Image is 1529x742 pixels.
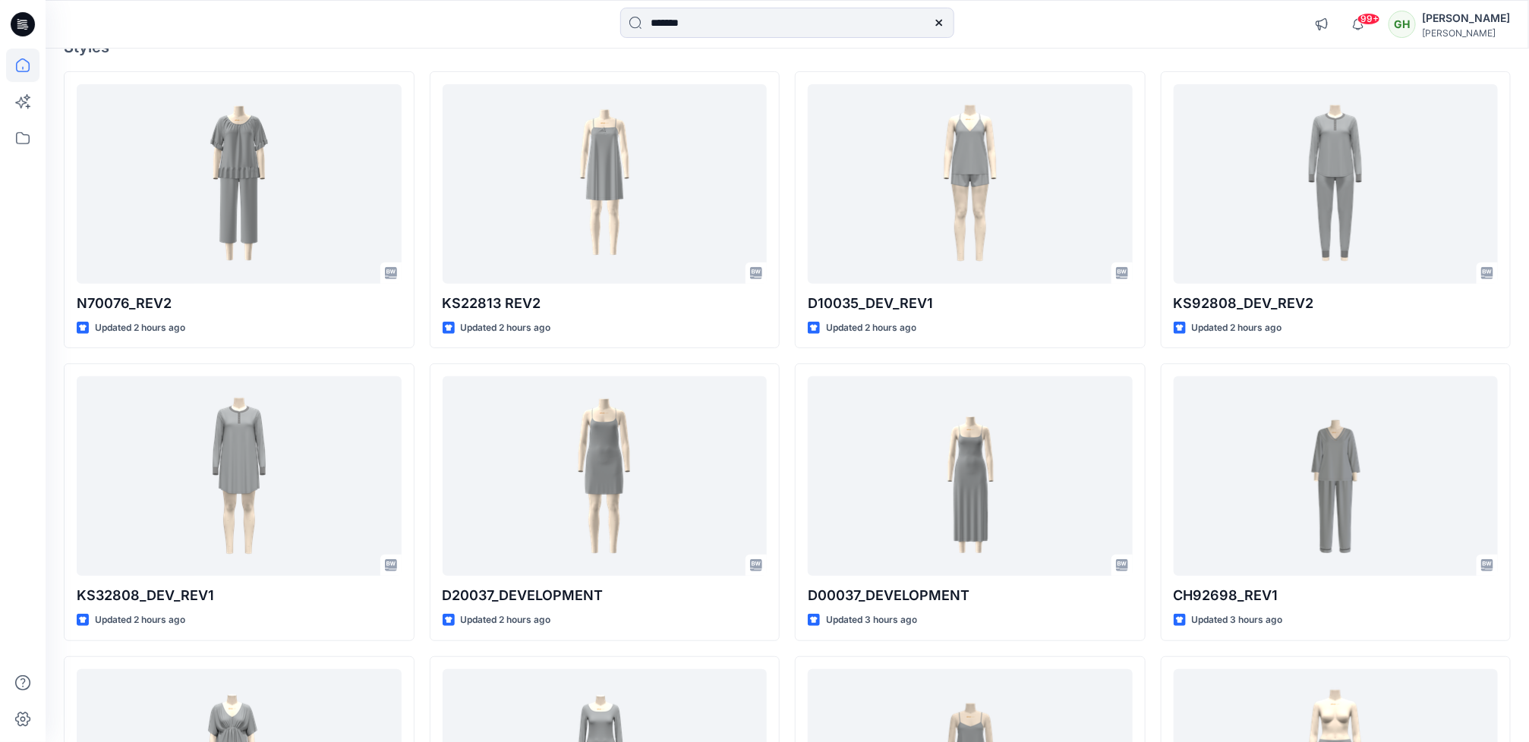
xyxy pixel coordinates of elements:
p: Updated 2 hours ago [826,320,916,336]
p: KS22813 REV2 [443,293,768,314]
p: Updated 2 hours ago [1192,320,1282,336]
p: KS32808_DEV_REV1 [77,585,402,606]
a: CH92698_REV1 [1174,376,1499,576]
p: N70076_REV2 [77,293,402,314]
a: KS92808_DEV_REV2 [1174,84,1499,284]
p: D00037_DEVELOPMENT [808,585,1133,606]
p: Updated 3 hours ago [826,612,917,628]
p: Updated 2 hours ago [461,320,551,336]
p: Updated 2 hours ago [95,320,185,336]
a: D20037_DEVELOPMENT [443,376,768,576]
p: Updated 2 hours ago [461,612,551,628]
p: D10035_DEV_REV1 [808,293,1133,314]
div: [PERSON_NAME] [1422,9,1510,27]
div: [PERSON_NAME] [1422,27,1510,39]
p: CH92698_REV1 [1174,585,1499,606]
a: D00037_DEVELOPMENT [808,376,1133,576]
a: KS22813 REV2 [443,84,768,284]
p: KS92808_DEV_REV2 [1174,293,1499,314]
div: GH [1389,11,1416,38]
a: N70076_REV2 [77,84,402,284]
p: D20037_DEVELOPMENT [443,585,768,606]
p: Updated 3 hours ago [1192,612,1283,628]
span: 99+ [1357,13,1380,25]
a: D10035_DEV_REV1 [808,84,1133,284]
a: KS32808_DEV_REV1 [77,376,402,576]
p: Updated 2 hours ago [95,612,185,628]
